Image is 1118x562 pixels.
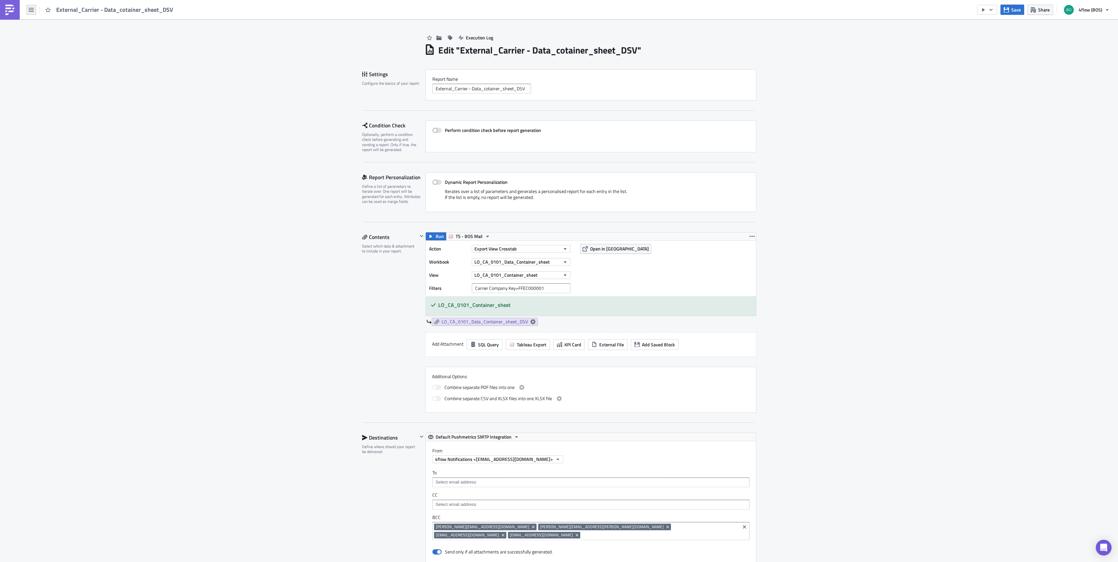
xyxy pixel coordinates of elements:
[445,179,508,185] strong: Dynamic Report Personalization
[478,341,499,348] span: SQL Query
[3,3,314,42] body: Rich Text Area. Press ALT-0 for help.
[432,455,563,463] button: 4flow Notifications <[EMAIL_ADDRESS][DOMAIN_NAME]>
[540,524,664,530] span: [PERSON_NAME][EMAIL_ADDRESS][PERSON_NAME][DOMAIN_NAME]
[3,3,314,8] p: Hello together,
[665,524,671,530] button: Remove Tag
[432,448,756,454] label: From
[456,232,483,240] span: TS - BOS Mail
[1011,6,1021,13] span: Save
[467,339,502,350] button: SQL Query
[362,120,425,130] div: Condition Check
[553,339,585,350] button: KPI Card
[472,245,570,253] button: Export View Crosstab
[436,232,444,240] span: Run
[474,245,517,252] span: Export View Crosstab
[1027,5,1053,15] button: Share
[466,34,493,41] span: Execution Log
[1060,3,1113,17] button: 4flow (BOS)
[3,30,314,35] p: Kind regards
[362,81,421,86] div: Configure the basics of your report.
[517,341,546,348] span: Tableau Export
[429,244,468,254] label: Action
[442,319,528,325] span: LO_CA_0101_Data_Container_sheet_DSV
[56,6,174,13] span: External_Carrier - Data_cotainer_sheet_DSV
[599,341,624,348] span: External File
[531,524,536,530] button: Remove Tag
[429,283,468,293] label: Filters
[429,270,468,280] label: View
[1096,540,1111,555] div: Open Intercom Messenger
[418,232,425,240] button: Hide content
[438,44,641,56] h1: Edit " External_Carrier - Data_cotainer_sheet_DSV "
[432,492,749,498] label: CC
[3,37,314,42] p: Your 4flow team
[432,374,749,379] label: Additional Options
[362,172,425,182] div: Report Personalization
[642,341,675,348] span: Add Saved Block
[3,10,314,15] p: please find attached the daily container data for the invoicing tool.
[432,339,464,349] label: Add Attachment
[472,271,570,279] button: LO_CA_0101_Container_sheet
[434,501,747,508] input: Select em ail add ress
[432,188,749,205] div: Iterates over a list of parameters and generates a personalised report for each entry in the list...
[588,339,627,350] button: External File
[574,532,580,538] button: Remove Tag
[445,127,541,134] strong: Perform condition check before report generation
[1000,5,1024,15] button: Save
[432,76,749,82] label: Report Nam﻿e
[418,433,425,441] button: Hide content
[1038,6,1050,13] span: Share
[506,339,550,350] button: Tableau Export
[564,341,581,348] span: KPI Card
[362,132,421,152] div: Optionally, perform a condition check before generating and sending a report. Only if true, the r...
[362,69,425,79] div: Settings
[362,444,418,454] div: Define where should your report be delivered.
[435,456,553,463] span: 4flow Notifications <[EMAIL_ADDRESS][DOMAIN_NAME]>
[472,258,570,266] button: LO_CA_0101_Data_Container_sheet
[438,302,751,308] h5: LO_CA_0101_Container_sheet
[445,549,553,555] div: Send only if all attachments are successfully generated.
[445,395,552,402] span: Combine separate CSV and XLSX files into one XLSX file
[3,17,314,28] p: This is an automated email. Please don't reply to this. In case of questions do not hesitate to c...
[436,524,529,530] span: [PERSON_NAME][EMAIL_ADDRESS][DOMAIN_NAME]
[432,470,749,476] label: To
[474,271,537,278] span: LO_CA_0101_Container_sheet
[5,5,15,15] img: PushMetrics
[362,232,418,242] div: Contents
[580,244,651,254] button: Open in [GEOGRAPHIC_DATA]
[472,283,570,293] input: Filter1=Value1&...
[500,532,506,538] button: Remove Tag
[1079,6,1102,13] span: 4flow (BOS)
[1063,4,1074,15] img: Avatar
[631,339,678,350] button: Add Saved Block
[362,244,418,254] div: Select which data & attachment to include in your report.
[426,433,521,441] button: Default Pushmetrics SMTP Integration
[590,245,649,252] span: Open in [GEOGRAPHIC_DATA]
[434,479,747,486] input: Select em ail add ress
[741,523,748,531] button: Clear selected items
[510,532,573,538] span: [EMAIL_ADDRESS][DOMAIN_NAME]
[445,383,514,391] span: Combine separate PDF files into one
[455,32,496,43] button: Execution Log
[474,258,550,265] span: LO_CA_0101_Data_Container_sheet
[362,184,421,204] div: Define a list of parameters to iterate over. One report will be generated for each entry. Attribu...
[362,433,418,443] div: Destinations
[429,257,468,267] label: Workbook
[432,514,749,520] label: BCC
[436,532,499,538] span: [EMAIL_ADDRESS][DOMAIN_NAME]
[446,232,492,240] button: TS - BOS Mail
[426,232,446,240] button: Run
[432,318,538,326] a: LO_CA_0101_Data_Container_sheet_DSV
[436,433,512,441] span: Default Pushmetrics SMTP Integration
